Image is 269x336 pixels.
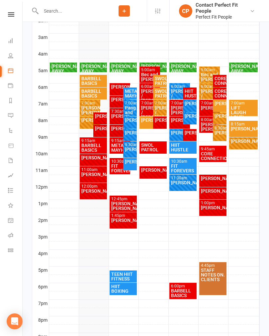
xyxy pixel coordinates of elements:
[111,214,136,218] div: 1:45pm
[196,2,250,14] div: Contact Perfect Fit People
[201,176,225,181] div: [PERSON_NAME]
[81,118,99,122] div: [PERSON_NAME]
[125,101,135,105] div: 7:00am
[171,130,189,135] div: [PERSON_NAME]
[171,288,196,298] div: BARBELL BASICS
[230,105,257,119] div: LIFT LAUGH LOVE!
[7,313,23,329] div: Open Intercom Messenger
[201,151,225,161] div: CORE CONNECTION
[32,316,49,324] th: 8pm
[125,118,135,122] div: [PERSON_NAME]
[8,229,23,244] a: Roll call kiosk mode
[201,147,225,151] div: 9:45am
[32,33,49,42] th: 3am
[230,122,257,126] div: 8:15am
[171,64,207,74] span: [PERSON_NAME] AWAY
[32,200,49,208] th: 1pm
[171,180,196,185] div: [PERSON_NAME]
[81,155,106,160] div: [PERSON_NAME]
[201,201,225,205] div: 1:00pm
[154,101,165,105] div: 7:00am
[8,49,23,64] a: People
[171,84,189,89] div: 6:00am
[111,84,129,89] div: [PERSON_NAME]
[201,263,225,268] div: 4:45pm
[81,168,106,172] div: 11:00am
[141,101,159,105] div: 7:00am
[201,84,219,89] div: 6:00am
[171,118,189,122] div: [PERSON_NAME]
[32,299,49,308] th: 7pm
[32,283,49,291] th: 6pm
[81,189,106,193] div: [PERSON_NAME]
[125,89,135,98] div: METABOLIC MAYHEM
[32,250,49,258] th: 4pm
[171,159,196,164] div: 10:30am
[201,105,219,110] div: [PERSON_NAME]
[111,159,129,164] div: 10:30am
[171,101,189,105] div: 7:00am
[81,76,106,85] div: BARBELL BASICS
[111,139,129,143] div: 9:15am
[201,72,219,82] div: Bec and [PERSON_NAME]
[171,284,196,288] div: 6:00pm
[32,183,49,191] th: 12pm
[125,159,135,164] div: [PERSON_NAME]
[81,89,106,98] div: BARBELL BASICS
[8,244,23,258] a: Class kiosk mode
[8,79,23,94] a: Payments
[171,89,189,103] div: [PERSON_NAME] / [PERSON_NAME]
[201,101,219,105] div: 7:00am
[214,89,225,98] div: CORE CONNECTION
[8,64,23,79] a: Calendar
[125,105,135,119] div: Pang and Tita
[230,101,257,105] div: 7:00am
[230,139,257,143] div: [PERSON_NAME]
[201,189,225,193] div: [PERSON_NAME]
[111,64,147,74] span: [PERSON_NAME] AWAY
[111,272,136,281] div: TEEN HIIT FITNESS
[184,114,195,118] div: [PERSON_NAME]
[39,6,102,16] input: Search...
[81,143,106,152] div: BARBELL BASICS
[95,114,106,118] div: [PERSON_NAME]
[32,150,49,158] th: 10am
[171,164,196,173] div: FIT FOREVERS
[141,64,177,74] span: [PERSON_NAME] AWAY
[111,164,129,173] div: FIT FOREVERS
[141,72,159,82] div: Bec and [PERSON_NAME]
[201,122,219,131] div: [PERSON_NAME]/ [PERSON_NAME]
[8,34,23,49] a: Dashboard
[95,126,106,131] div: [PERSON_NAME]
[32,166,49,175] th: 11am
[32,83,49,91] th: 6am
[214,130,225,135] div: [PERSON_NAME].
[154,105,165,119] div: [PERSON_NAME] / [PERSON_NAME]
[111,143,129,152] div: METABOLIC MAYHEM
[32,67,49,75] th: 5am
[141,89,159,103] div: [PERSON_NAME] / [PERSON_NAME]
[111,201,136,211] div: [PERSON_NAME]/ [PERSON_NAME]
[81,139,106,143] div: 9:15am
[32,133,49,141] th: 9am
[154,76,165,85] div: SWOL PATROL
[171,176,196,180] div: 11:30am
[8,94,23,109] a: Reports
[111,284,136,293] div: HIIT BOXING
[81,105,99,115] div: [PERSON_NAME]/ [PERSON_NAME]
[32,100,49,108] th: 7am
[32,116,49,125] th: 8am
[8,214,23,229] a: General attendance kiosk mode
[141,84,159,89] div: 6:00am
[154,118,165,122] div: [PERSON_NAME]
[125,147,135,152] div: [PERSON_NAME]
[32,266,49,274] th: 5pm
[111,126,129,131] div: [PERSON_NAME]
[141,118,159,122] div: [PERSON_NAME]
[32,50,49,58] th: 4am
[179,4,192,18] div: CP
[32,216,49,225] th: 2pm
[141,143,166,152] div: SWOL PATROL
[214,101,225,106] div: [PERSON_NAME]
[125,130,135,135] div: [PERSON_NAME]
